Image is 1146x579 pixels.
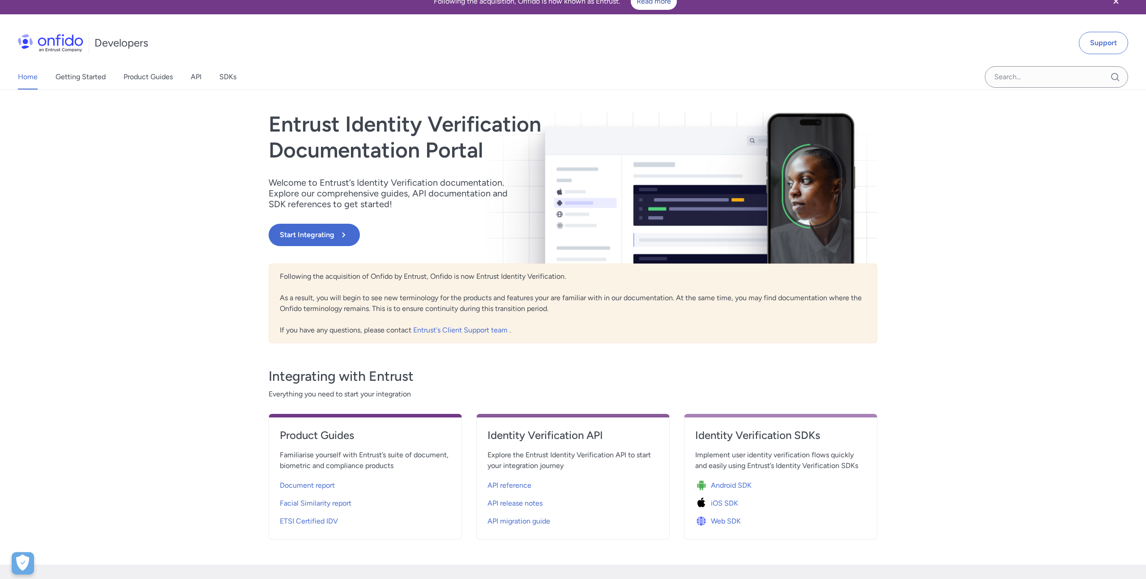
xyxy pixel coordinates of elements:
[280,450,451,471] span: Familiarise yourself with Entrust’s suite of document, biometric and compliance products
[413,326,509,334] a: Entrust's Client Support team
[280,498,351,509] span: Facial Similarity report
[711,498,738,509] span: iOS SDK
[695,475,866,493] a: Icon Android SDKAndroid SDK
[487,475,659,493] a: API reference
[280,493,451,511] a: Facial Similarity report
[18,64,38,89] a: Home
[269,389,877,400] span: Everything you need to start your integration
[985,66,1128,88] input: Onfido search input field
[56,64,106,89] a: Getting Started
[695,497,711,510] img: Icon iOS SDK
[695,428,866,443] h4: Identity Verification SDKs
[695,479,711,492] img: Icon Android SDK
[487,516,550,527] span: API migration guide
[487,493,659,511] a: API release notes
[695,511,866,528] a: Icon Web SDKWeb SDK
[219,64,236,89] a: SDKs
[487,428,659,450] a: Identity Verification API
[280,480,335,491] span: Document report
[487,428,659,443] h4: Identity Verification API
[695,515,711,528] img: Icon Web SDK
[191,64,201,89] a: API
[12,552,34,575] button: Open Preferences
[269,224,695,246] a: Start Integrating
[711,516,741,527] span: Web SDK
[695,493,866,511] a: Icon iOS SDKiOS SDK
[269,177,519,209] p: Welcome to Entrust’s Identity Verification documentation. Explore our comprehensive guides, API d...
[94,36,148,50] h1: Developers
[487,498,543,509] span: API release notes
[695,450,866,471] span: Implement user identity verification flows quickly and easily using Entrust’s Identity Verificati...
[280,511,451,528] a: ETSI Certified IDV
[487,511,659,528] a: API migration guide
[487,450,659,471] span: Explore the Entrust Identity Verification API to start your integration journey
[12,552,34,575] div: Cookie Preferences
[269,111,695,163] h1: Entrust Identity Verification Documentation Portal
[124,64,173,89] a: Product Guides
[280,428,451,450] a: Product Guides
[487,480,531,491] span: API reference
[18,34,83,52] img: Onfido Logo
[269,367,877,385] h3: Integrating with Entrust
[1079,32,1128,54] a: Support
[269,224,360,246] button: Start Integrating
[280,428,451,443] h4: Product Guides
[280,516,338,527] span: ETSI Certified IDV
[269,264,877,343] div: Following the acquisition of Onfido by Entrust, Onfido is now Entrust Identity Verification. As a...
[711,480,752,491] span: Android SDK
[695,428,866,450] a: Identity Verification SDKs
[280,475,451,493] a: Document report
